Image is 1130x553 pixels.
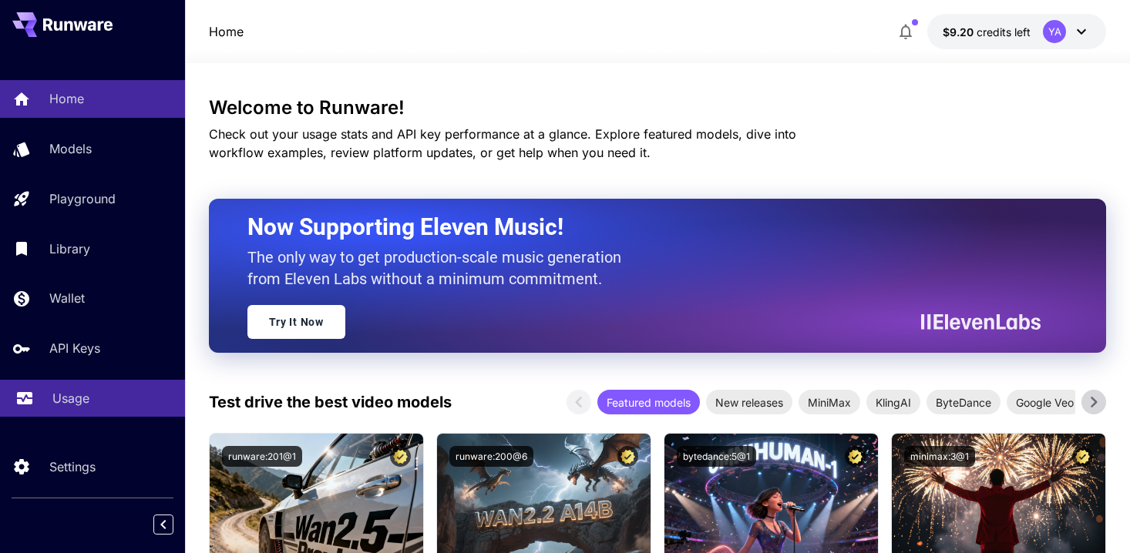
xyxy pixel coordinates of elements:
button: runware:200@6 [449,446,533,467]
div: ByteDance [927,390,1001,414]
span: MiniMax [799,394,860,411]
button: Certified Model – Vetted for best performance and includes a commercial license. [1072,446,1093,467]
p: Models [49,139,92,158]
div: Collapse sidebar [165,511,185,538]
div: MiniMax [799,390,860,414]
a: Home [209,22,244,41]
h3: Welcome to Runware! [209,97,1107,119]
div: KlingAI [866,390,920,414]
button: Certified Model – Vetted for best performance and includes a commercial license. [845,446,866,467]
button: Collapse sidebar [153,514,173,535]
p: Settings [49,457,96,476]
span: Featured models [597,394,700,411]
span: ByteDance [927,394,1001,411]
span: Check out your usage stats and API key performance at a glance. Explore featured models, dive int... [209,126,796,160]
span: $9.20 [943,25,977,39]
nav: breadcrumb [209,22,244,41]
span: New releases [706,394,792,411]
button: minimax:3@1 [904,446,975,467]
p: Playground [49,189,116,208]
button: Certified Model – Vetted for best performance and includes a commercial license. [617,446,638,467]
p: Library [49,240,90,258]
h2: Now Supporting Eleven Music! [247,213,1030,242]
div: YA [1043,20,1066,43]
p: The only way to get production-scale music generation from Eleven Labs without a minimum commitment. [247,246,633,290]
span: KlingAI [866,394,920,411]
button: bytedance:5@1 [677,446,756,467]
a: Try It Now [247,305,345,339]
span: Google Veo [1007,394,1083,411]
button: Certified Model – Vetted for best performance and includes a commercial license. [390,446,411,467]
span: credits left [977,25,1031,39]
p: API Keys [49,339,100,357]
div: $9.1981 [943,24,1031,40]
button: $9.1981YA [927,14,1106,49]
div: Google Veo [1007,390,1083,414]
p: Usage [52,389,89,407]
p: Home [49,89,84,108]
div: New releases [706,390,792,414]
p: Test drive the best video models [209,390,452,414]
div: Featured models [597,390,700,414]
button: runware:201@1 [222,446,302,467]
p: Wallet [49,289,85,307]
